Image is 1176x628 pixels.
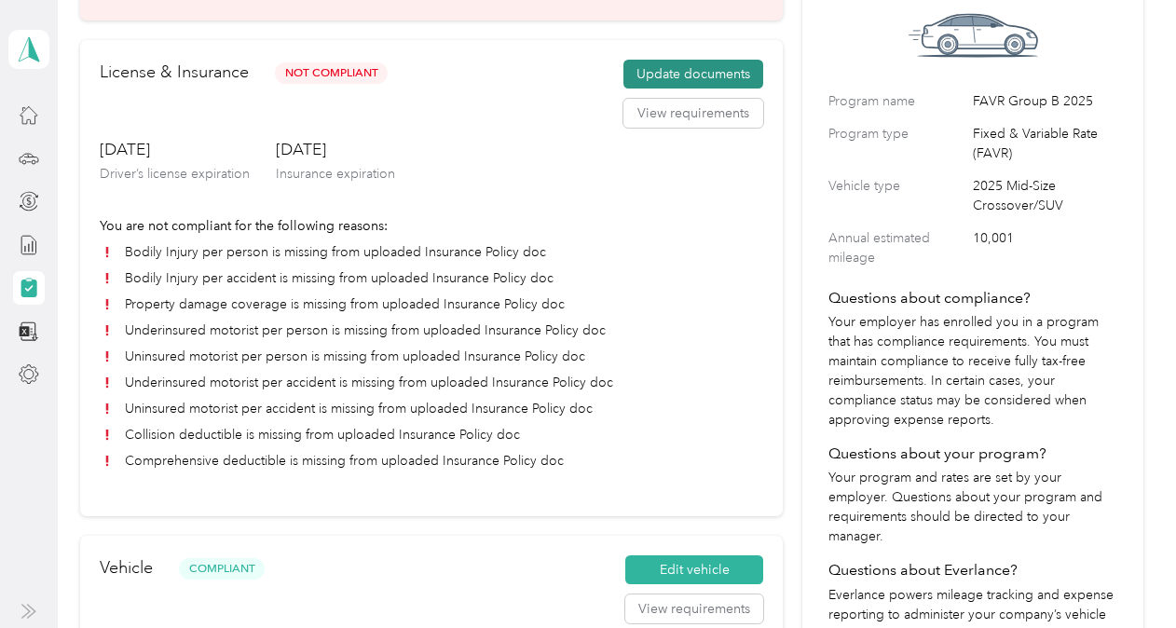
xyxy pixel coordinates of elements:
[100,164,250,184] p: Driver’s license expiration
[625,555,763,585] button: Edit vehicle
[973,228,1117,267] span: 10,001
[100,373,763,392] li: Underinsured motorist per accident is missing from uploaded Insurance Policy doc
[625,594,763,624] button: View requirements
[828,228,966,267] label: Annual estimated mileage
[828,312,1117,430] p: Your employer has enrolled you in a program that has compliance requirements. You must maintain c...
[100,555,153,580] h2: Vehicle
[100,294,763,314] li: Property damage coverage is missing from uploaded Insurance Policy doc
[828,124,966,163] label: Program type
[100,399,763,418] li: Uninsured motorist per accident is missing from uploaded Insurance Policy doc
[973,124,1117,163] span: Fixed & Variable Rate (FAVR)
[100,347,763,366] li: Uninsured motorist per person is missing from uploaded Insurance Policy doc
[828,559,1117,581] h4: Questions about Everlance?
[100,451,763,471] li: Comprehensive deductible is missing from uploaded Insurance Policy doc
[276,138,395,161] h3: [DATE]
[100,216,763,236] p: You are not compliant for the following reasons:
[276,164,395,184] p: Insurance expiration
[100,60,249,85] h2: License & Insurance
[100,138,250,161] h3: [DATE]
[100,268,763,288] li: Bodily Injury per accident is missing from uploaded Insurance Policy doc
[973,91,1117,111] span: FAVR Group B 2025
[275,62,388,84] span: Not Compliant
[1072,524,1176,628] iframe: Everlance-gr Chat Button Frame
[828,91,966,111] label: Program name
[100,321,763,340] li: Underinsured motorist per person is missing from uploaded Insurance Policy doc
[973,176,1117,215] span: 2025 Mid-Size Crossover/SUV
[623,60,763,89] button: Update documents
[100,242,763,262] li: Bodily Injury per person is missing from uploaded Insurance Policy doc
[828,468,1117,546] p: Your program and rates are set by your employer. Questions about your program and requirements sh...
[828,443,1117,465] h4: Questions about your program?
[828,287,1117,309] h4: Questions about compliance?
[100,425,763,444] li: Collision deductible is missing from uploaded Insurance Policy doc
[623,99,763,129] button: View requirements
[179,558,265,580] span: Compliant
[828,176,966,215] label: Vehicle type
